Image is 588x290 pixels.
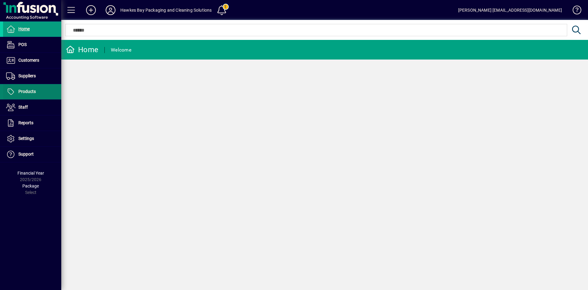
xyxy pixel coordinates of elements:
[3,100,61,115] a: Staff
[18,152,34,157] span: Support
[458,5,562,15] div: [PERSON_NAME] [EMAIL_ADDRESS][DOMAIN_NAME]
[3,147,61,162] a: Support
[111,45,131,55] div: Welcome
[66,45,98,55] div: Home
[3,37,61,52] a: POS
[3,131,61,146] a: Settings
[17,171,44,176] span: Financial Year
[3,115,61,131] a: Reports
[81,5,101,16] button: Add
[22,184,39,188] span: Package
[3,68,61,84] a: Suppliers
[18,89,36,94] span: Products
[18,26,30,31] span: Home
[18,120,33,125] span: Reports
[18,73,36,78] span: Suppliers
[568,1,580,21] a: Knowledge Base
[18,105,28,110] span: Staff
[3,84,61,99] a: Products
[3,53,61,68] a: Customers
[101,5,120,16] button: Profile
[120,5,212,15] div: Hawkes Bay Packaging and Cleaning Solutions
[18,58,39,63] span: Customers
[18,136,34,141] span: Settings
[18,42,27,47] span: POS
